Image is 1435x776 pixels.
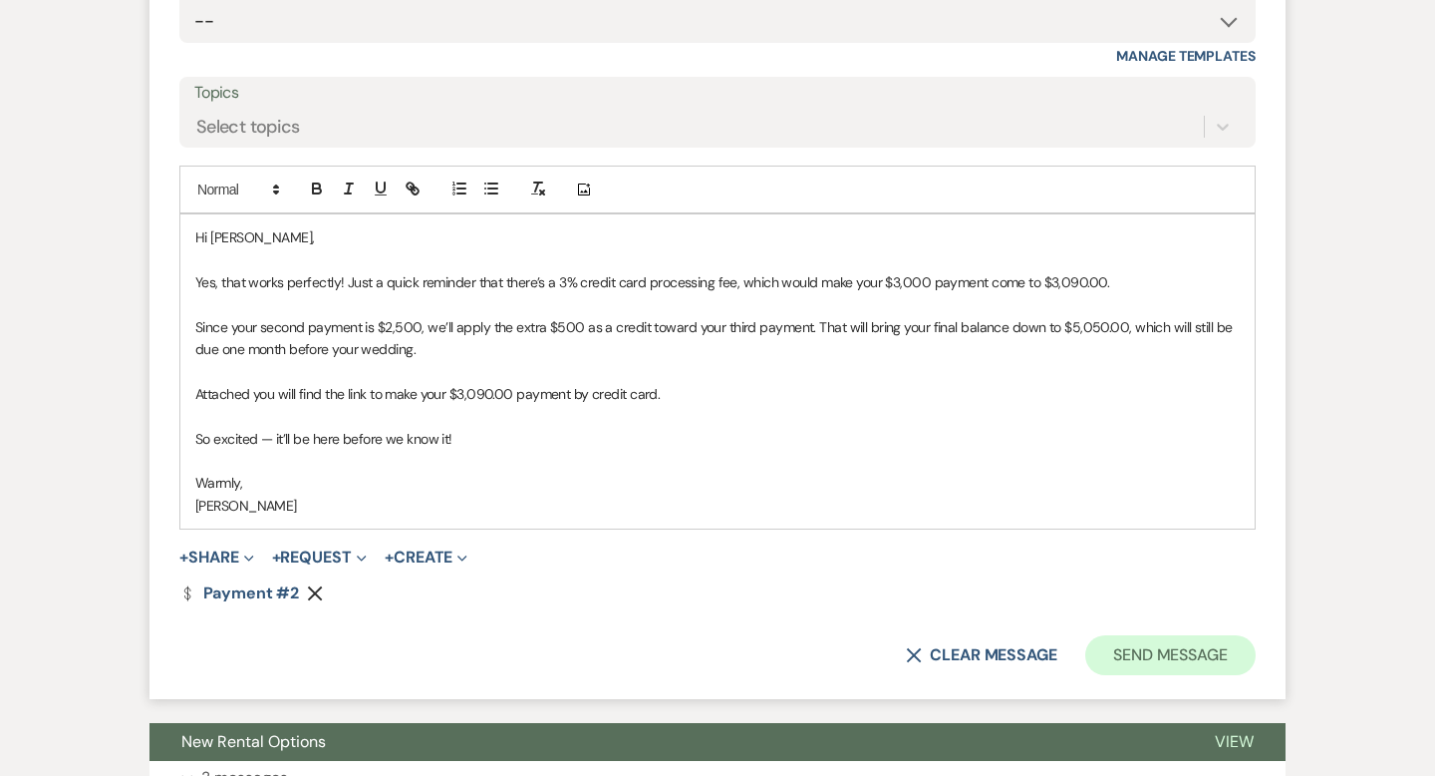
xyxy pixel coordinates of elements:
button: Request [272,550,367,566]
a: Manage Templates [1116,47,1256,65]
p: Warmly, [195,472,1240,494]
p: [PERSON_NAME] [195,495,1240,517]
span: View [1215,731,1254,752]
p: Hi [PERSON_NAME], [195,226,1240,248]
p: So excited — it’ll be here before we know it! [195,428,1240,450]
button: View [1183,723,1286,761]
button: Clear message [906,647,1057,663]
span: + [385,550,394,566]
p: Since your second payment is $2,500, we’ll apply the extra $500 as a credit toward your third pay... [195,316,1240,361]
label: Topics [194,79,1241,108]
span: + [272,550,281,566]
button: Send Message [1085,635,1256,675]
p: Attached you will find the link to make your $3,090.00 payment by credit card. [195,383,1240,405]
a: Payment #2 [179,585,299,601]
button: Share [179,550,254,566]
div: Select topics [196,113,300,140]
span: + [179,550,188,566]
p: Yes, that works perfectly! Just a quick reminder that there’s a 3% credit card processing fee, wh... [195,271,1240,293]
span: New Rental Options [181,731,326,752]
button: New Rental Options [149,723,1183,761]
button: Create [385,550,467,566]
